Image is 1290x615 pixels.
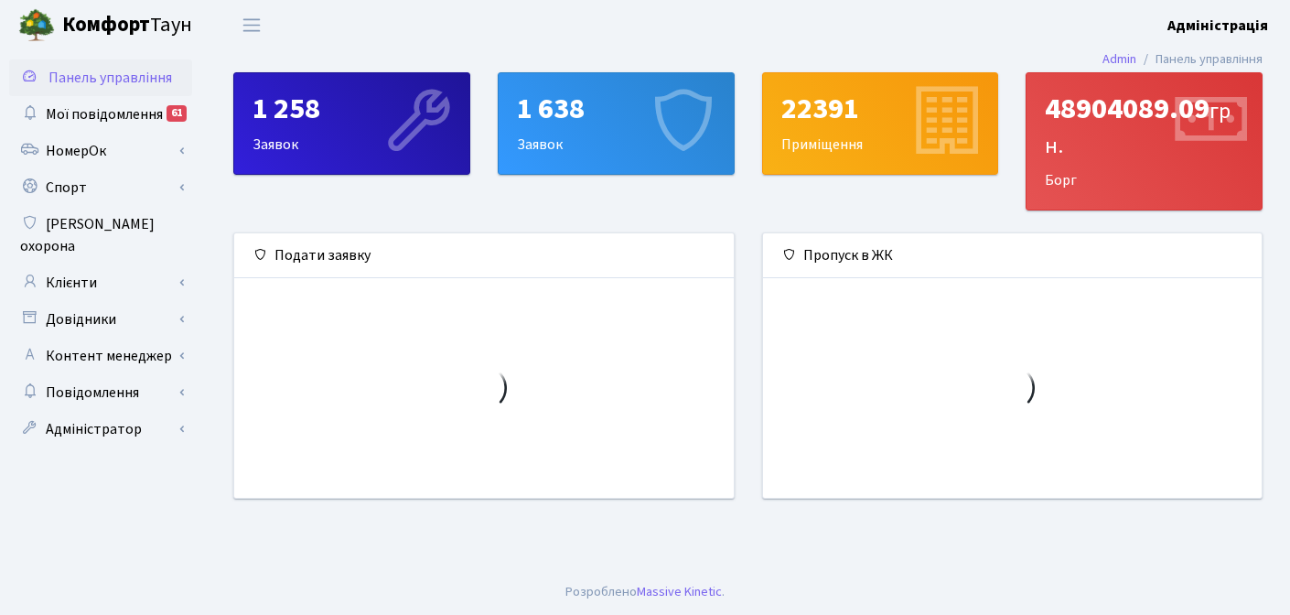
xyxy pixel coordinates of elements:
[1167,16,1268,36] b: Адміністрація
[18,7,55,44] img: logo.png
[9,96,192,133] a: Мої повідомлення61
[9,169,192,206] a: Спорт
[762,72,999,175] a: 22391Приміщення
[565,582,725,602] div: Розроблено .
[62,10,192,41] span: Таун
[9,59,192,96] a: Панель управління
[637,582,722,601] a: Massive Kinetic
[498,72,735,175] a: 1 638Заявок
[781,92,980,126] div: 22391
[9,374,192,411] a: Повідомлення
[234,233,734,278] div: Подати заявку
[253,92,451,126] div: 1 258
[46,104,163,124] span: Мої повідомлення
[48,68,172,88] span: Панель управління
[1102,49,1136,69] a: Admin
[167,105,187,122] div: 61
[234,73,469,174] div: Заявок
[9,338,192,374] a: Контент менеджер
[229,10,274,40] button: Переключити навігацію
[9,411,192,448] a: Адміністратор
[9,206,192,264] a: [PERSON_NAME] охорона
[9,133,192,169] a: НомерОк
[763,73,998,174] div: Приміщення
[763,233,1263,278] div: Пропуск в ЖК
[1075,40,1290,79] nav: breadcrumb
[499,73,734,174] div: Заявок
[9,264,192,301] a: Клієнти
[1027,73,1262,210] div: Борг
[233,72,470,175] a: 1 258Заявок
[62,10,150,39] b: Комфорт
[1167,15,1268,37] a: Адміністрація
[517,92,715,126] div: 1 638
[9,301,192,338] a: Довідники
[1045,92,1243,162] div: 48904089.09
[1136,49,1263,70] li: Панель управління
